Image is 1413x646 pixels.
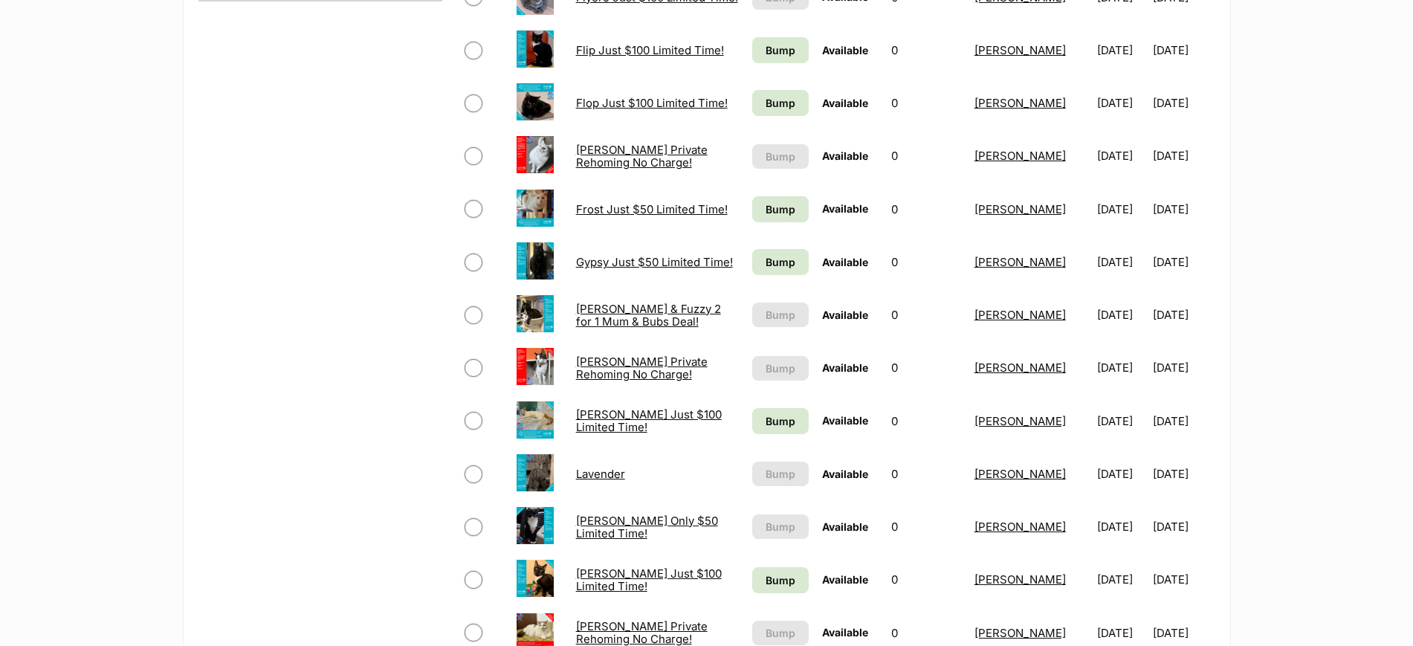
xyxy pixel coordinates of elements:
[974,626,1066,640] a: [PERSON_NAME]
[517,242,554,280] img: Gypsy Just $50 Limited Time!
[1153,289,1213,340] td: [DATE]
[766,519,795,534] span: Bump
[1153,342,1213,393] td: [DATE]
[766,95,795,111] span: Bump
[576,302,721,329] a: [PERSON_NAME] & Fuzzy 2 for 1 Mum & Bubs Deal!
[766,466,795,482] span: Bump
[974,520,1066,534] a: [PERSON_NAME]
[1091,184,1151,235] td: [DATE]
[822,97,868,109] span: Available
[822,309,868,321] span: Available
[885,395,966,447] td: 0
[1091,395,1151,447] td: [DATE]
[822,573,868,586] span: Available
[517,190,554,227] img: Frost Just $50 Limited Time!
[766,413,795,429] span: Bump
[766,625,795,641] span: Bump
[752,249,809,275] a: Bump
[885,236,966,288] td: 0
[1153,395,1213,447] td: [DATE]
[974,255,1066,269] a: [PERSON_NAME]
[885,554,966,605] td: 0
[885,289,966,340] td: 0
[766,149,795,164] span: Bump
[752,303,809,327] button: Bump
[576,143,708,169] a: [PERSON_NAME] Private Rehoming No Charge!
[1091,342,1151,393] td: [DATE]
[1091,77,1151,129] td: [DATE]
[576,467,625,481] a: Lavender
[885,184,966,235] td: 0
[752,514,809,539] button: Bump
[885,25,966,76] td: 0
[752,408,809,434] a: Bump
[974,202,1066,216] a: [PERSON_NAME]
[1091,25,1151,76] td: [DATE]
[752,37,809,63] a: Bump
[1091,448,1151,500] td: [DATE]
[1153,25,1213,76] td: [DATE]
[1153,501,1213,552] td: [DATE]
[752,196,809,222] a: Bump
[576,355,708,381] a: [PERSON_NAME] Private Rehoming No Charge!
[974,43,1066,57] a: [PERSON_NAME]
[752,90,809,116] a: Bump
[576,407,722,434] a: [PERSON_NAME] Just $100 Limited Time!
[822,149,868,162] span: Available
[1153,236,1213,288] td: [DATE]
[576,514,718,540] a: [PERSON_NAME] Only $50 Limited Time!
[766,572,795,588] span: Bump
[576,566,722,593] a: [PERSON_NAME] Just $100 Limited Time!
[752,567,809,593] a: Bump
[576,619,708,646] a: [PERSON_NAME] Private Rehoming No Charge!
[766,307,795,323] span: Bump
[752,144,809,169] button: Bump
[974,361,1066,375] a: [PERSON_NAME]
[974,414,1066,428] a: [PERSON_NAME]
[576,255,733,269] a: Gypsy Just $50 Limited Time!
[576,202,728,216] a: Frost Just $50 Limited Time!
[1153,130,1213,181] td: [DATE]
[885,77,966,129] td: 0
[766,201,795,217] span: Bump
[974,96,1066,110] a: [PERSON_NAME]
[822,256,868,268] span: Available
[885,342,966,393] td: 0
[1153,554,1213,605] td: [DATE]
[885,501,966,552] td: 0
[752,621,809,645] button: Bump
[822,520,868,533] span: Available
[1153,77,1213,129] td: [DATE]
[974,572,1066,587] a: [PERSON_NAME]
[974,467,1066,481] a: [PERSON_NAME]
[885,130,966,181] td: 0
[1153,184,1213,235] td: [DATE]
[822,626,868,639] span: Available
[822,44,868,56] span: Available
[1091,501,1151,552] td: [DATE]
[752,462,809,486] button: Bump
[1153,448,1213,500] td: [DATE]
[1091,554,1151,605] td: [DATE]
[1091,130,1151,181] td: [DATE]
[822,202,868,215] span: Available
[766,254,795,270] span: Bump
[576,96,728,110] a: Flop Just $100 Limited Time!
[1091,289,1151,340] td: [DATE]
[974,149,1066,163] a: [PERSON_NAME]
[766,361,795,376] span: Bump
[766,42,795,58] span: Bump
[576,43,724,57] a: Flip Just $100 Limited Time!
[822,414,868,427] span: Available
[752,356,809,381] button: Bump
[822,468,868,480] span: Available
[822,361,868,374] span: Available
[885,448,966,500] td: 0
[974,308,1066,322] a: [PERSON_NAME]
[1091,236,1151,288] td: [DATE]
